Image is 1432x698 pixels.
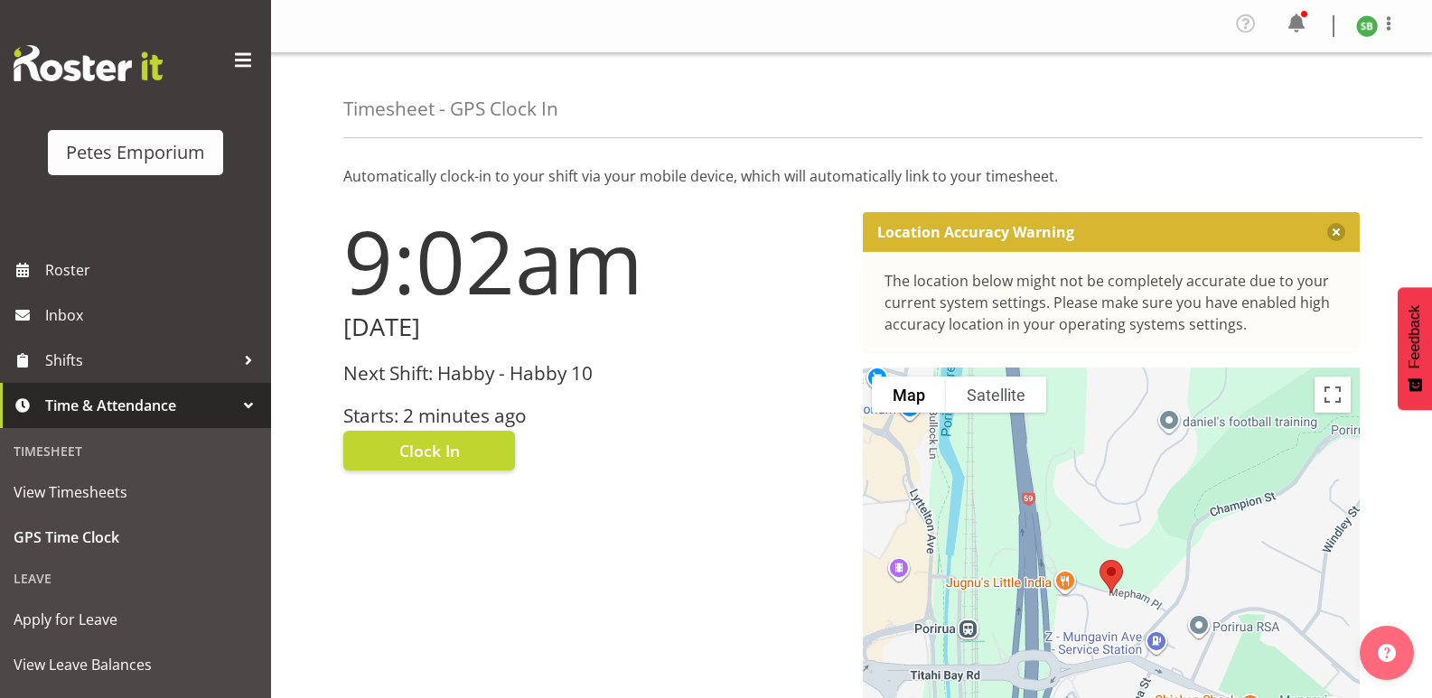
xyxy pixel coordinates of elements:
div: The location below might not be completely accurate due to your current system settings. Please m... [884,270,1339,335]
button: Feedback - Show survey [1398,287,1432,410]
span: Apply for Leave [14,606,257,633]
span: Roster [45,256,262,284]
h3: Next Shift: Habby - Habby 10 [343,363,841,384]
h2: [DATE] [343,313,841,341]
img: stephanie-burden9828.jpg [1356,15,1378,37]
span: Feedback [1407,305,1423,368]
span: View Timesheets [14,479,257,506]
span: View Leave Balances [14,651,257,678]
h1: 9:02am [343,212,841,310]
span: GPS Time Clock [14,524,257,551]
div: Timesheet [5,433,267,470]
div: Leave [5,560,267,597]
a: View Leave Balances [5,642,267,687]
img: help-xxl-2.png [1378,644,1396,662]
button: Show street map [872,377,946,413]
a: GPS Time Clock [5,515,267,560]
button: Toggle fullscreen view [1315,377,1351,413]
span: Shifts [45,347,235,374]
button: Show satellite imagery [946,377,1046,413]
span: Time & Attendance [45,392,235,419]
span: Clock In [399,439,460,462]
h3: Starts: 2 minutes ago [343,405,841,426]
h4: Timesheet - GPS Clock In [343,98,558,119]
a: View Timesheets [5,470,267,515]
p: Automatically clock-in to your shift via your mobile device, which will automatically link to you... [343,165,1360,187]
button: Clock In [343,431,515,470]
button: Close message [1327,223,1345,241]
p: Location Accuracy Warning [877,223,1074,241]
a: Apply for Leave [5,597,267,642]
img: Rosterit website logo [14,45,163,81]
div: Petes Emporium [66,139,205,166]
span: Inbox [45,302,262,329]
